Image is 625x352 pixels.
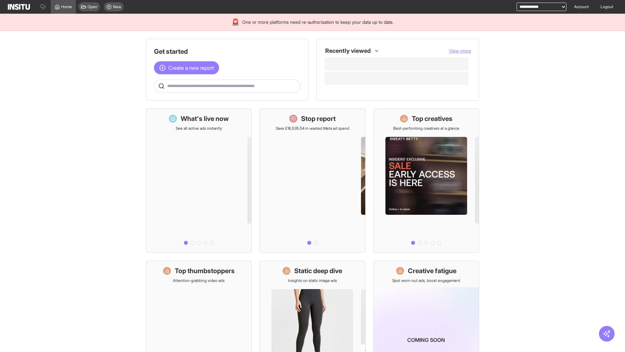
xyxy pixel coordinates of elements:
[259,109,365,253] a: Stop reportSave £16,535.54 in wasted Meta ad spend
[8,4,30,10] img: Logo
[288,278,337,283] p: Insights on static image ads
[175,266,235,275] h1: Top thumbstoppers
[301,114,336,123] h1: Stop report
[146,109,252,253] a: What's live nowSee all active ads instantly
[412,114,452,123] h1: Top creatives
[373,109,479,253] a: Top creativesBest-performing creatives at a glance
[276,126,349,131] p: Save £16,535.54 in wasted Meta ad spend
[393,126,459,131] p: Best-performing creatives at a glance
[168,64,214,72] span: Create a new report
[113,4,121,9] span: New
[449,48,471,54] button: View more
[154,61,219,74] button: Create a new report
[449,48,471,53] span: View more
[88,4,97,9] span: Open
[176,126,222,131] p: See all active ads instantly
[181,114,229,123] h1: What's live now
[173,278,225,283] p: Attention-grabbing video ads
[61,4,72,9] span: Home
[231,18,240,27] div: 🚨
[294,266,342,275] h1: Static deep dive
[154,47,300,56] h1: Get started
[242,19,394,25] span: One or more platforms need re-authorisation to keep your data up to date.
